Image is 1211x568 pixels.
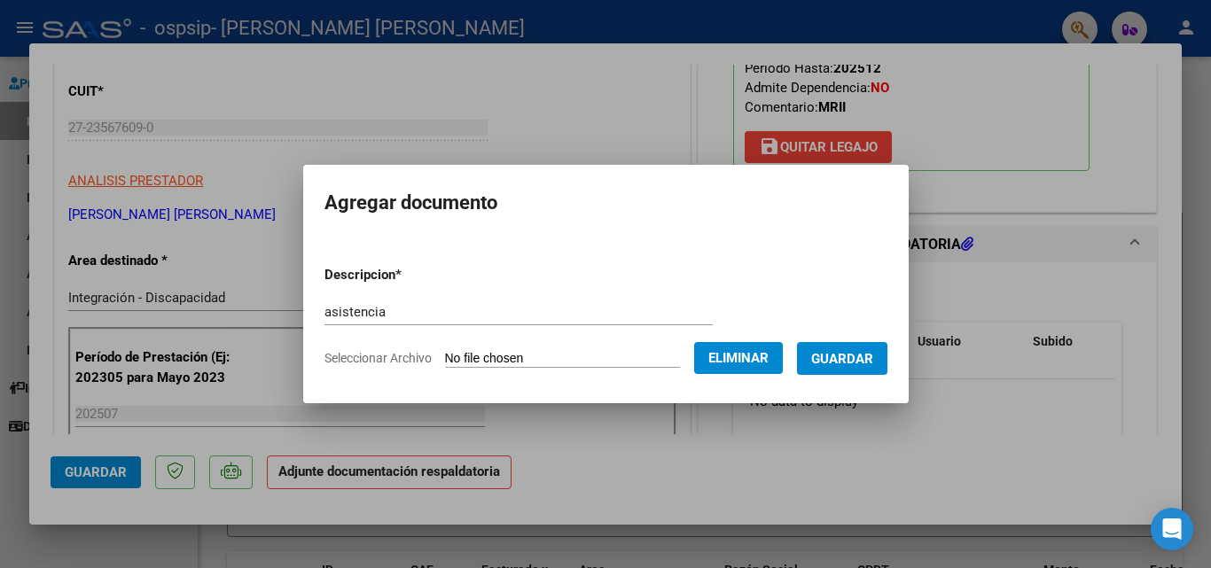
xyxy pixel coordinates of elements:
[1151,508,1193,550] div: Open Intercom Messenger
[811,351,873,367] span: Guardar
[797,342,887,375] button: Guardar
[694,342,783,374] button: Eliminar
[324,186,887,220] h2: Agregar documento
[708,350,769,366] span: Eliminar
[324,265,494,285] p: Descripcion
[324,351,432,365] span: Seleccionar Archivo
